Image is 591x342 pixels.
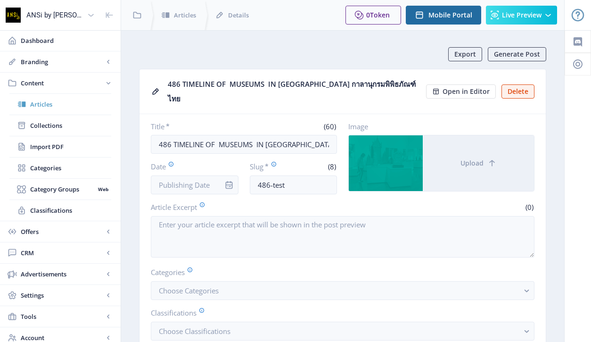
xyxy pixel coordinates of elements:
button: Upload [423,135,534,191]
span: Upload [460,159,484,167]
span: Choose Categories [159,286,219,295]
span: Export [454,50,476,58]
span: Advertisements [21,269,104,279]
span: Live Preview [502,11,542,19]
label: Image [348,122,527,131]
a: Articles [9,94,111,115]
span: Collections [30,121,111,130]
span: Import PDF [30,142,111,151]
button: Open in Editor [426,84,496,99]
label: Date [151,161,231,172]
a: Classifications [9,200,111,221]
span: Tools [21,312,104,321]
span: Token [370,10,390,19]
span: Content [21,78,104,88]
button: 0Token [345,6,401,25]
nb-badge: Web [95,184,111,194]
a: Category GroupsWeb [9,179,111,200]
label: Classifications [151,308,527,318]
button: Mobile Portal [406,6,481,25]
button: Export [448,47,482,61]
label: Title [151,122,240,131]
a: Collections [9,115,111,136]
input: Type Article Title ... [151,135,337,154]
span: Articles [30,100,111,109]
nb-icon: info [224,180,234,190]
span: CRM [21,248,104,258]
button: Generate Post [488,47,546,61]
span: Offers [21,227,104,236]
button: Choose Categories [151,281,534,300]
span: Articles [174,10,196,20]
span: Open in Editor [443,88,490,95]
span: (60) [322,122,337,131]
label: Categories [151,267,527,277]
label: Slug [250,161,290,172]
button: Delete [501,84,534,99]
span: Settings [21,291,104,300]
label: Article Excerpt [151,202,339,212]
div: 486 TIMELINE OF MUSEUMS IN [GEOGRAPHIC_DATA] กาลานุกรมพิพิธภัณฑ์ไทย [168,77,420,106]
span: Details [228,10,249,20]
img: properties.app_icon.png [6,8,21,23]
span: (8) [327,162,337,171]
span: (0) [524,202,534,212]
span: Mobile Portal [428,11,472,19]
input: Publishing Date [151,175,238,194]
span: Classifications [30,206,111,215]
a: Categories [9,158,111,178]
span: Branding [21,57,104,67]
span: Category Groups [30,184,95,194]
input: this-is-how-a-slug-looks-like [250,175,337,194]
span: Categories [30,163,111,173]
button: Live Preview [486,6,557,25]
a: Import PDF [9,136,111,157]
span: Generate Post [494,50,540,58]
span: Dashboard [21,36,113,45]
div: ANSi by [PERSON_NAME] [26,5,83,25]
